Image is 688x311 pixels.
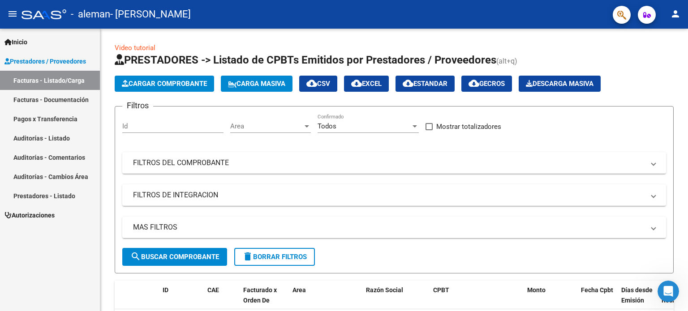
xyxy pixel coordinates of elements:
button: Carga Masiva [221,76,292,92]
span: (alt+q) [496,57,517,65]
span: CAE [207,286,219,294]
button: Descarga Masiva [519,76,601,92]
button: EXCEL [344,76,389,92]
span: Borrar Filtros [242,253,307,261]
button: CSV [299,76,337,92]
span: Buscar Comprobante [130,253,219,261]
span: PRESTADORES -> Listado de CPBTs Emitidos por Prestadores / Proveedores [115,54,496,66]
span: EXCEL [351,80,382,88]
span: Autorizaciones [4,210,55,220]
app-download-masive: Descarga masiva de comprobantes (adjuntos) [519,76,601,92]
span: CPBT [433,286,449,294]
span: Fecha Cpbt [581,286,613,294]
span: Mostrar totalizadores [436,121,501,132]
mat-icon: cloud_download [403,78,413,89]
span: Carga Masiva [228,80,285,88]
span: Area [230,122,303,130]
mat-icon: menu [7,9,18,19]
span: Descarga Masiva [526,80,593,88]
mat-expansion-panel-header: FILTROS DEL COMPROBANTE [122,152,666,174]
span: Prestadores / Proveedores [4,56,86,66]
span: Facturado x Orden De [243,286,277,304]
mat-panel-title: FILTROS DEL COMPROBANTE [133,158,645,168]
span: Inicio [4,37,27,47]
mat-panel-title: MAS FILTROS [133,222,645,232]
mat-icon: delete [242,251,253,262]
span: - [PERSON_NAME] [110,4,191,24]
button: Buscar Comprobante [122,248,227,266]
mat-icon: cloud_download [351,78,362,89]
mat-icon: person [670,9,681,19]
span: Estandar [403,80,447,88]
button: Cargar Comprobante [115,76,214,92]
mat-icon: search [130,251,141,262]
iframe: Intercom live chat [658,281,679,302]
span: - aleman [71,4,110,24]
mat-expansion-panel-header: MAS FILTROS [122,217,666,238]
span: Cargar Comprobante [122,80,207,88]
mat-icon: cloud_download [306,78,317,89]
span: Gecros [469,80,505,88]
span: Todos [318,122,336,130]
span: ID [163,286,168,294]
span: Monto [527,286,546,294]
h3: Filtros [122,99,153,112]
mat-icon: cloud_download [469,78,479,89]
a: Video tutorial [115,44,155,52]
button: Gecros [461,76,512,92]
button: Estandar [396,76,455,92]
span: CSV [306,80,330,88]
span: Area [292,286,306,294]
span: Días desde Emisión [621,286,653,304]
mat-expansion-panel-header: FILTROS DE INTEGRACION [122,184,666,206]
button: Borrar Filtros [234,248,315,266]
span: Fecha Recibido [662,286,687,304]
span: Razón Social [366,286,403,294]
mat-panel-title: FILTROS DE INTEGRACION [133,190,645,200]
